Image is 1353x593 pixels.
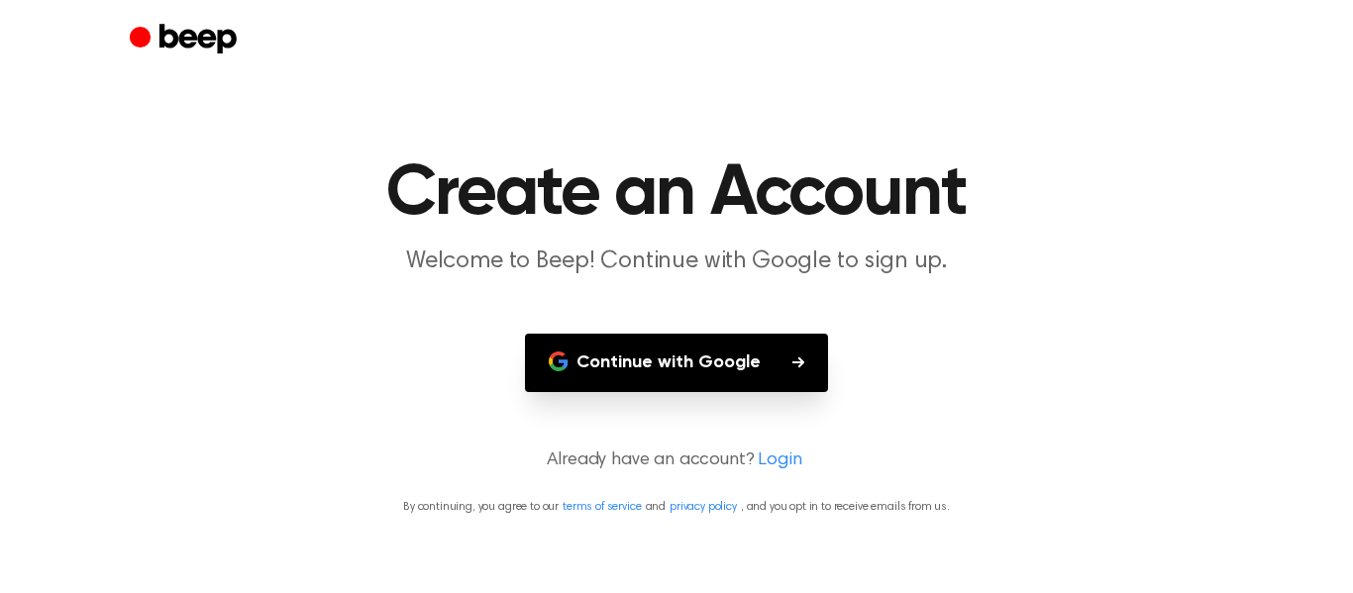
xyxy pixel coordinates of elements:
p: By continuing, you agree to our and , and you opt in to receive emails from us. [24,498,1329,516]
a: Login [758,447,801,474]
h1: Create an Account [169,158,1184,230]
p: Already have an account? [24,447,1329,474]
p: Welcome to Beep! Continue with Google to sign up. [296,246,1057,278]
a: Beep [130,21,242,59]
button: Continue with Google [525,334,828,392]
a: terms of service [563,501,641,513]
a: privacy policy [670,501,737,513]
